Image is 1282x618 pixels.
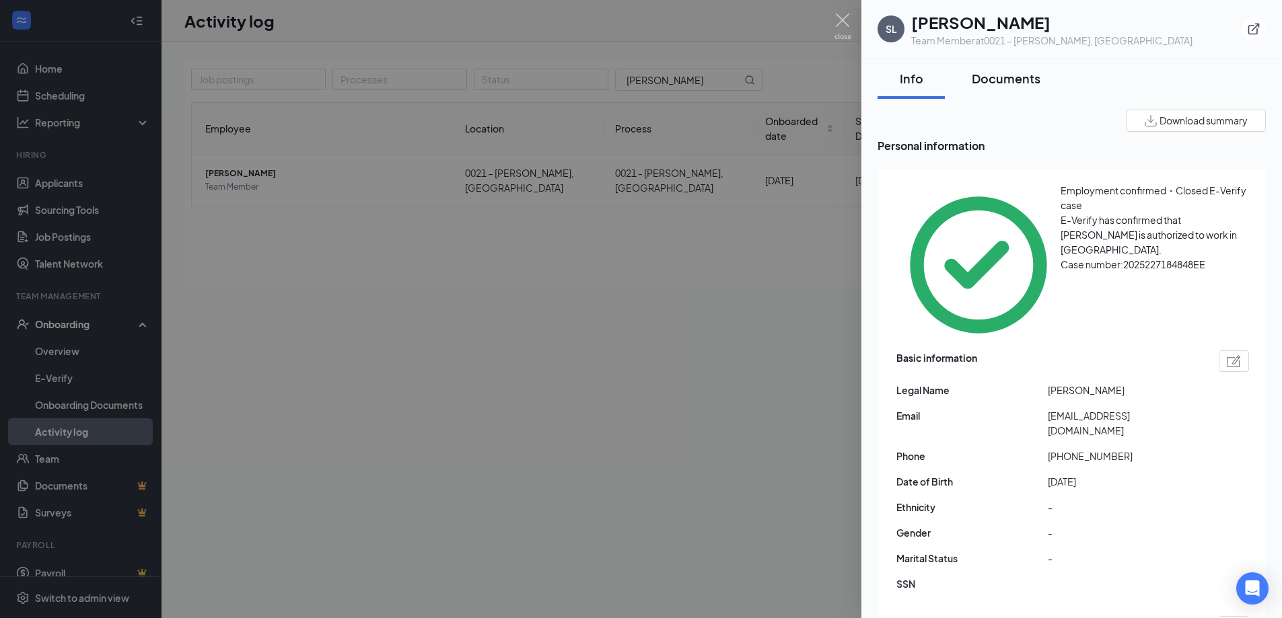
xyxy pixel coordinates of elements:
span: Ethnicity [896,500,1048,514]
span: [PERSON_NAME] [1048,383,1199,397]
span: Personal information [878,137,1266,154]
div: Info [891,70,931,87]
span: [PHONE_NUMBER] [1048,449,1199,463]
div: Documents [972,70,1040,87]
span: [DATE] [1048,474,1199,489]
span: Case number: 2025227184848EE [1061,258,1205,270]
div: Open Intercom Messenger [1236,572,1269,605]
button: Download summary [1127,110,1266,132]
span: Legal Name [896,383,1048,397]
span: Email [896,408,1048,423]
span: Employment confirmed・Closed E-Verify case [1061,184,1246,211]
button: ExternalLink [1242,17,1266,41]
div: SL [886,22,897,36]
svg: CheckmarkCircle [896,183,1061,347]
span: Phone [896,449,1048,463]
span: Marital Status [896,551,1048,566]
span: SSN [896,576,1048,591]
div: Team Member at 0021 – [PERSON_NAME], [GEOGRAPHIC_DATA] [911,34,1192,47]
span: Basic information [896,350,977,372]
span: Gender [896,525,1048,540]
span: E-Verify has confirmed that [PERSON_NAME] is authorized to work in [GEOGRAPHIC_DATA]. [1061,214,1237,256]
span: [EMAIL_ADDRESS][DOMAIN_NAME] [1048,408,1199,438]
svg: ExternalLink [1247,22,1260,36]
h1: [PERSON_NAME] [911,11,1192,34]
span: - [1048,551,1199,566]
span: - [1048,500,1199,514]
span: - [1048,525,1199,540]
span: Date of Birth [896,474,1048,489]
span: Download summary [1160,114,1248,128]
